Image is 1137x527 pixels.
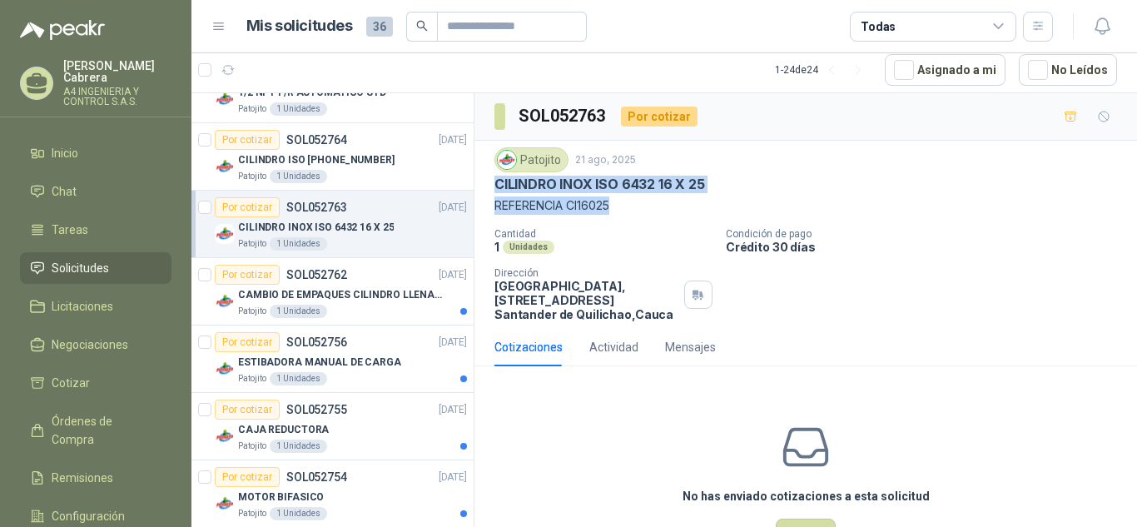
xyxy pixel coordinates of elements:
p: SOL052754 [286,471,347,483]
img: Company Logo [215,359,235,379]
div: Todas [861,17,896,36]
p: Cantidad [494,228,712,240]
div: Mensajes [665,338,716,356]
div: Unidades [503,241,554,254]
p: SOL052764 [286,134,347,146]
div: 1 Unidades [270,237,327,251]
p: [DATE] [439,267,467,283]
div: Por cotizar [215,265,280,285]
p: [DATE] [439,200,467,216]
p: SOL052755 [286,404,347,415]
p: [PERSON_NAME] Cabrera [63,60,171,83]
div: 1 Unidades [270,102,327,116]
a: Negociaciones [20,329,171,360]
p: 1 [494,240,499,254]
h3: No has enviado cotizaciones a esta solicitud [683,487,930,505]
h3: SOL052763 [519,103,608,129]
button: No Leídos [1019,54,1117,86]
p: Patojito [238,372,266,385]
a: Órdenes de Compra [20,405,171,455]
p: SOL052756 [286,336,347,348]
div: 1 Unidades [270,170,327,183]
img: Company Logo [498,151,516,169]
span: Tareas [52,221,88,239]
span: Cotizar [52,374,90,392]
span: Configuración [52,507,125,525]
div: Por cotizar [215,400,280,420]
h1: Mis solicitudes [246,14,353,38]
div: Patojito [494,147,568,172]
p: Dirección [494,267,678,279]
p: Patojito [238,440,266,453]
a: Solicitudes [20,252,171,284]
button: Asignado a mi [885,54,1005,86]
div: Por cotizar [215,332,280,352]
p: [DATE] [439,402,467,418]
p: Patojito [238,170,266,183]
span: Inicio [52,144,78,162]
a: Por cotizarSOL052755[DATE] Company LogoCAJA REDUCTORAPatojito1 Unidades [191,393,474,460]
a: Licitaciones [20,291,171,322]
span: Órdenes de Compra [52,412,156,449]
div: Por cotizar [215,467,280,487]
span: Licitaciones [52,297,113,316]
p: CAMBIO DE EMPAQUES CILINDRO LLENADORA MANUALNUAL [238,287,445,303]
div: Actividad [589,338,638,356]
a: Por cotizarSOL052756[DATE] Company LogoESTIBADORA MANUAL DE CARGAPatojito1 Unidades [191,326,474,393]
div: 1 Unidades [270,372,327,385]
span: Chat [52,182,77,201]
div: Por cotizar [215,130,280,150]
p: ESTIBADORA MANUAL DE CARGA [238,355,401,370]
p: CILINDRO INOX ISO 6432 16 X 25 [238,220,394,236]
a: Inicio [20,137,171,169]
p: [DATE] [439,132,467,148]
img: Company Logo [215,157,235,176]
a: Por cotizarSOL052763[DATE] Company LogoCILINDRO INOX ISO 6432 16 X 25Patojito1 Unidades [191,191,474,258]
span: Negociaciones [52,336,128,354]
p: Patojito [238,507,266,520]
p: Patojito [238,305,266,318]
p: MOTOR BIFASICO [238,490,324,505]
p: CILINDRO INOX ISO 6432 16 X 25 [494,176,705,193]
p: REFERENCIA CI16025 [494,196,1117,215]
div: 1 Unidades [270,440,327,453]
div: Por cotizar [621,107,698,127]
p: Patojito [238,237,266,251]
p: Condición de pago [726,228,1130,240]
p: 21 ago, 2025 [575,152,636,168]
p: SOL052762 [286,269,347,281]
a: Por cotizarSOL052762[DATE] Company LogoCAMBIO DE EMPAQUES CILINDRO LLENADORA MANUALNUALPatojito1 ... [191,258,474,326]
a: Remisiones [20,462,171,494]
p: CILINDRO ISO [PHONE_NUMBER] [238,152,395,168]
p: Crédito 30 días [726,240,1130,254]
a: Por cotizarSOL052764[DATE] Company LogoCILINDRO ISO [PHONE_NUMBER]Patojito1 Unidades [191,123,474,191]
p: [DATE] [439,335,467,351]
span: Remisiones [52,469,113,487]
img: Company Logo [215,494,235,514]
div: 1 Unidades [270,507,327,520]
p: Patojito [238,102,266,116]
a: Cotizar [20,367,171,399]
div: 1 - 24 de 24 [775,57,871,83]
img: Company Logo [215,89,235,109]
p: A4 INGENIERIA Y CONTROL S.A.S. [63,87,171,107]
div: Por cotizar [215,197,280,217]
span: search [416,20,428,32]
a: Tareas [20,214,171,246]
img: Company Logo [215,224,235,244]
span: Solicitudes [52,259,109,277]
div: 1 Unidades [270,305,327,318]
p: CAJA REDUCTORA [238,422,329,438]
span: 36 [366,17,393,37]
a: Chat [20,176,171,207]
img: Company Logo [215,291,235,311]
p: [DATE] [439,470,467,485]
p: [GEOGRAPHIC_DATA], [STREET_ADDRESS] Santander de Quilichao , Cauca [494,279,678,321]
img: Company Logo [215,426,235,446]
p: SOL052763 [286,201,347,213]
div: Cotizaciones [494,338,563,356]
img: Logo peakr [20,20,105,40]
